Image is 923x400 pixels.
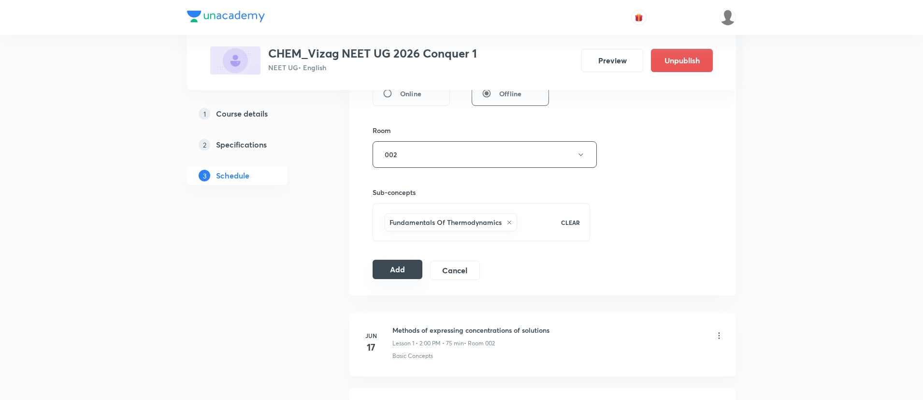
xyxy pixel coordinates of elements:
[268,46,477,60] h3: CHEM_Vizag NEET UG 2026 Conquer 1
[187,135,318,154] a: 2Specifications
[392,325,549,335] h6: Methods of expressing concentrations of solutions
[464,339,495,348] p: • Room 002
[389,217,502,227] h6: Fundamentals Of Thermodynamics
[199,108,210,119] p: 1
[187,11,265,22] img: Company Logo
[187,11,265,25] a: Company Logo
[199,139,210,150] p: 2
[187,104,318,123] a: 1Course details
[268,62,477,73] p: NEET UG • English
[392,352,433,360] p: Basic Concepts
[216,139,267,150] h5: Specifications
[373,260,422,279] button: Add
[392,339,464,348] p: Lesson 1 • 2:00 PM • 75 min
[373,187,590,197] h6: Sub-concepts
[199,170,210,181] p: 3
[499,89,521,99] span: Offline
[631,10,647,25] button: avatar
[361,340,381,355] h4: 17
[561,218,580,227] p: CLEAR
[216,108,268,119] h5: Course details
[373,125,391,135] h6: Room
[373,141,597,168] button: 002
[635,13,643,22] img: avatar
[210,46,260,74] img: 08E5B509-367B-4BBF-A9EF-DDBACC7F116E_plus.png
[581,49,643,72] button: Preview
[216,170,249,181] h5: Schedule
[651,49,713,72] button: Unpublish
[361,331,381,340] h6: Jun
[430,261,480,280] button: Cancel
[400,89,421,99] span: Online
[720,9,736,26] img: karthik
